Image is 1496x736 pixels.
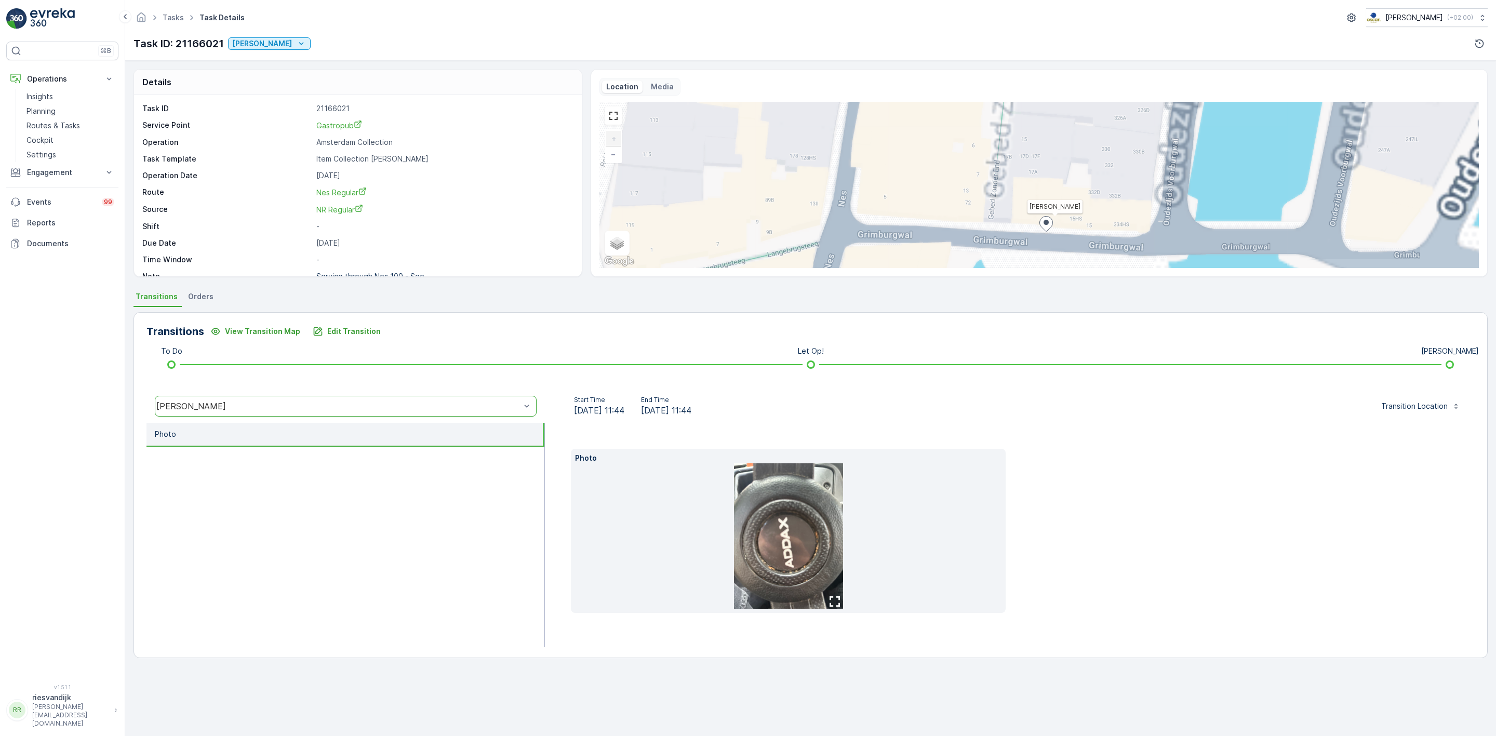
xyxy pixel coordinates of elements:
[1385,12,1443,23] p: [PERSON_NAME]
[1447,14,1473,22] p: ( +02:00 )
[142,103,312,114] p: Task ID
[1375,398,1466,414] button: Transition Location
[6,684,118,690] span: v 1.51.1
[316,205,363,214] span: NR Regular
[26,106,56,116] p: Planning
[146,324,204,339] p: Transitions
[32,692,109,703] p: riesvandijk
[228,37,311,50] button: Geen Afval
[611,150,616,158] span: −
[6,69,118,89] button: Operations
[6,233,118,254] a: Documents
[316,221,571,232] p: -
[22,118,118,133] a: Routes & Tasks
[1381,401,1448,411] p: Transition Location
[1366,8,1488,27] button: [PERSON_NAME](+02:00)
[142,238,312,248] p: Due Date
[611,134,616,143] span: +
[316,137,571,148] p: Amsterdam Collection
[606,232,629,255] a: Layers
[142,187,312,198] p: Route
[606,146,621,162] a: Zoom Out
[26,121,80,131] p: Routes & Tasks
[602,255,636,268] img: Google
[22,148,118,162] a: Settings
[188,291,213,302] span: Orders
[316,272,433,280] p: Service through Nes 100 - See ...
[161,346,182,356] p: To Do
[163,13,184,22] a: Tasks
[575,453,1001,463] p: Photo
[136,291,178,302] span: Transitions
[32,703,109,728] p: [PERSON_NAME][EMAIL_ADDRESS][DOMAIN_NAME]
[26,150,56,160] p: Settings
[142,120,312,131] p: Service Point
[574,404,624,417] span: [DATE] 11:44
[136,16,147,24] a: Homepage
[606,82,638,92] p: Location
[104,198,112,206] p: 99
[327,326,381,337] p: Edit Transition
[316,188,367,197] span: Nes Regular
[316,204,571,215] a: NR Regular
[27,167,98,178] p: Engagement
[142,255,312,265] p: Time Window
[133,36,224,51] p: Task ID: 21166021
[232,38,292,49] p: [PERSON_NAME]
[22,89,118,104] a: Insights
[316,154,571,164] p: Item Collection [PERSON_NAME]
[316,255,571,265] p: -
[734,463,843,609] img: 2f3500cb012e4af59003b7e5b62cb103.jpg
[155,429,176,439] p: Photo
[306,323,387,340] button: Edit Transition
[225,326,300,337] p: View Transition Map
[6,162,118,183] button: Engagement
[22,104,118,118] a: Planning
[142,221,312,232] p: Shift
[156,402,520,411] div: [PERSON_NAME]
[30,8,75,29] img: logo_light-DOdMpM7g.png
[9,702,25,718] div: RR
[316,170,571,181] p: [DATE]
[22,133,118,148] a: Cockpit
[142,170,312,181] p: Operation Date
[641,396,691,404] p: End Time
[142,137,312,148] p: Operation
[197,12,247,23] span: Task Details
[142,204,312,215] p: Source
[6,212,118,233] a: Reports
[1366,12,1381,23] img: basis-logo_rgb2x.png
[316,187,571,198] a: Nes Regular
[6,692,118,728] button: RRriesvandijk[PERSON_NAME][EMAIL_ADDRESS][DOMAIN_NAME]
[651,82,674,92] p: Media
[27,218,114,228] p: Reports
[798,346,824,356] p: Let Op!
[606,108,621,124] a: View Fullscreen
[204,323,306,340] button: View Transition Map
[26,91,53,102] p: Insights
[574,396,624,404] p: Start Time
[27,197,96,207] p: Events
[101,47,111,55] p: ⌘B
[142,271,312,282] p: Note
[316,121,362,130] span: Gastropub
[27,74,98,84] p: Operations
[602,255,636,268] a: Open this area in Google Maps (opens a new window)
[641,404,691,417] span: [DATE] 11:44
[6,192,118,212] a: Events99
[316,103,571,114] p: 21166021
[316,238,571,248] p: [DATE]
[26,135,54,145] p: Cockpit
[142,154,312,164] p: Task Template
[27,238,114,249] p: Documents
[142,76,171,88] p: Details
[1421,346,1479,356] p: [PERSON_NAME]
[6,8,27,29] img: logo
[606,131,621,146] a: Zoom In
[316,120,571,131] a: Gastropub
